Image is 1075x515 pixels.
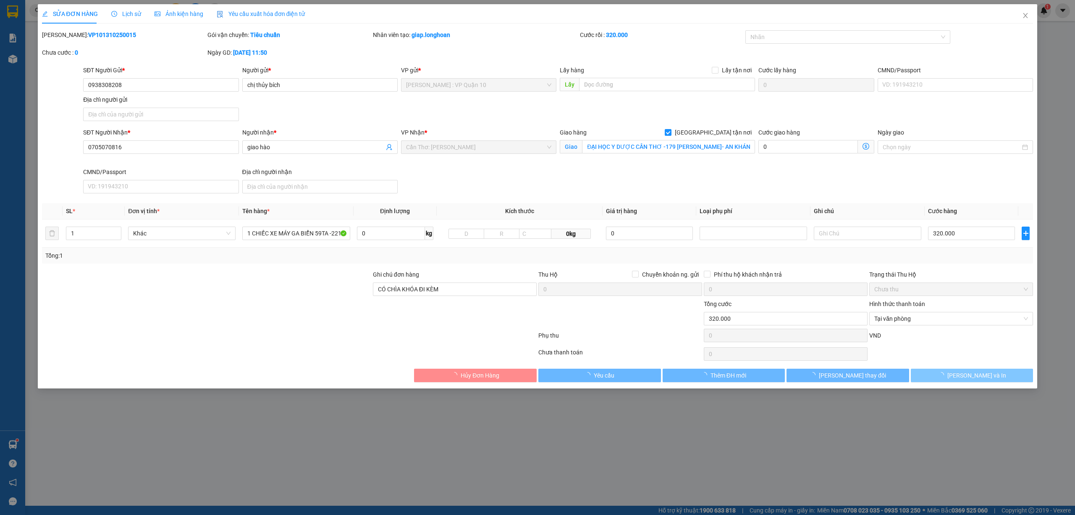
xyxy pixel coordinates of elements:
[585,372,594,378] span: loading
[594,371,614,380] span: Yêu cầu
[819,371,886,380] span: [PERSON_NAME] thay đổi
[242,227,350,240] input: VD: Bàn, Ghế
[401,129,425,136] span: VP Nhận
[242,208,270,214] span: Tên hàng
[373,271,419,278] label: Ghi chú đơn hàng
[758,140,858,153] input: Cước giao hàng
[448,229,484,239] input: D
[83,128,239,137] div: SĐT Người Nhận
[42,48,206,57] div: Chưa cước :
[711,270,785,279] span: Phí thu hộ khách nhận trả
[810,203,925,219] th: Ghi chú
[451,372,461,378] span: loading
[414,369,537,382] button: Hủy Đơn Hàng
[883,143,1020,152] input: Ngày giao
[519,229,551,239] input: C
[639,270,702,279] span: Chuyển khoản ng. gửi
[704,301,732,307] span: Tổng cước
[947,371,1006,380] span: [PERSON_NAME] và In
[928,208,957,214] span: Cước hàng
[406,79,551,91] span: Hồ Chí Minh : VP Quận 10
[582,140,755,153] input: Giao tận nơi
[537,348,703,362] div: Chưa thanh toán
[560,67,584,74] span: Lấy hàng
[484,229,519,239] input: R
[217,11,223,18] img: icon
[663,369,785,382] button: Thêm ĐH mới
[1022,227,1030,240] button: plus
[83,108,239,121] input: Địa chỉ của người gửi
[45,251,414,260] div: Tổng: 1
[42,30,206,40] div: [PERSON_NAME]:
[401,66,556,75] div: VP gửi
[250,32,280,38] b: Tiêu chuẩn
[505,208,534,214] span: Kích thước
[242,180,398,193] input: Địa chỉ của người nhận
[701,372,711,378] span: loading
[878,66,1033,75] div: CMND/Passport
[242,128,398,137] div: Người nhận
[83,66,239,75] div: SĐT Người Gửi
[538,271,558,278] span: Thu Hộ
[1022,12,1029,19] span: close
[874,283,1028,296] span: Chưa thu
[787,369,909,382] button: [PERSON_NAME] thay đổi
[66,208,73,214] span: SL
[155,11,203,17] span: Ảnh kiện hàng
[560,140,582,153] span: Giao
[83,95,239,104] div: Địa chỉ người gửi
[425,227,433,240] span: kg
[42,11,48,17] span: edit
[758,67,796,74] label: Cước lấy hàng
[233,49,267,56] b: [DATE] 11:50
[580,30,744,40] div: Cước rồi :
[111,11,117,17] span: clock-circle
[1022,230,1029,237] span: plus
[538,369,661,382] button: Yêu cầu
[386,144,393,151] span: user-add
[869,332,881,339] span: VND
[671,128,755,137] span: [GEOGRAPHIC_DATA] tận nơi
[606,32,628,38] b: 320.000
[758,129,800,136] label: Cước giao hàng
[75,49,78,56] b: 0
[878,129,904,136] label: Ngày giao
[373,283,537,296] input: Ghi chú đơn hàng
[88,32,136,38] b: VP101310250015
[758,78,874,92] input: Cước lấy hàng
[111,11,141,17] span: Lịch sử
[83,167,239,177] div: CMND/Passport
[412,32,450,38] b: giap.longhoan
[560,129,587,136] span: Giao hàng
[207,30,371,40] div: Gói vận chuyển:
[242,167,398,177] div: Địa chỉ người nhận
[810,372,819,378] span: loading
[696,203,810,219] th: Loại phụ phí
[718,66,755,75] span: Lấy tận nơi
[869,270,1033,279] div: Trạng thái Thu Hộ
[911,369,1033,382] button: [PERSON_NAME] và In
[128,208,160,214] span: Đơn vị tính
[938,372,947,378] span: loading
[217,11,305,17] span: Yêu cầu xuất hóa đơn điện tử
[579,78,755,91] input: Dọc đường
[133,227,231,240] span: Khác
[207,48,371,57] div: Ngày GD:
[373,30,578,40] div: Nhân viên tạo:
[380,208,410,214] span: Định lượng
[537,331,703,346] div: Phụ thu
[461,371,499,380] span: Hủy Đơn Hàng
[242,66,398,75] div: Người gửi
[874,312,1028,325] span: Tại văn phòng
[1014,4,1037,28] button: Close
[814,227,921,240] input: Ghi Chú
[155,11,160,17] span: picture
[42,11,98,17] span: SỬA ĐƠN HÀNG
[551,229,591,239] span: 0kg
[560,78,579,91] span: Lấy
[606,208,637,214] span: Giá trị hàng
[711,371,746,380] span: Thêm ĐH mới
[869,301,925,307] label: Hình thức thanh toán
[45,227,59,240] button: delete
[863,143,869,150] span: dollar-circle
